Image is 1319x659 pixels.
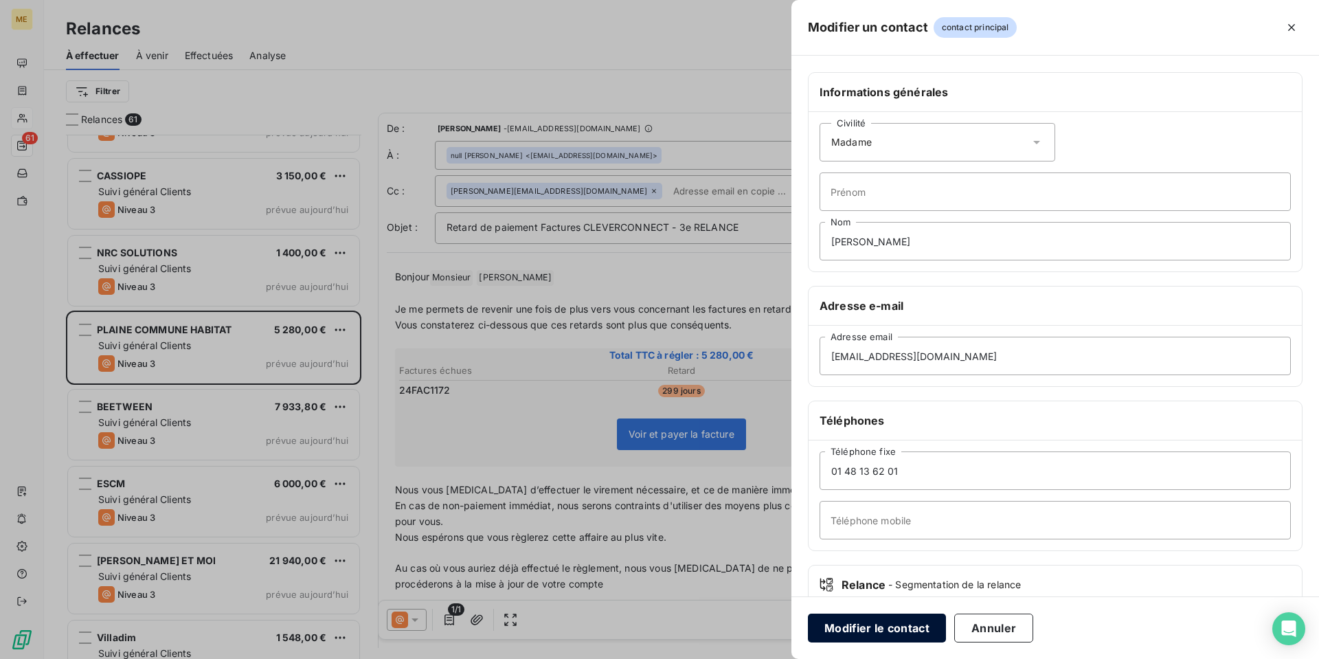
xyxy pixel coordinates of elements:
div: Open Intercom Messenger [1272,612,1305,645]
h6: Téléphones [820,412,1291,429]
input: placeholder [820,222,1291,260]
input: placeholder [820,451,1291,490]
input: placeholder [820,501,1291,539]
h5: Modifier un contact [808,18,928,37]
h6: Informations générales [820,84,1291,100]
input: placeholder [820,337,1291,375]
input: placeholder [820,172,1291,211]
span: contact principal [934,17,1017,38]
span: - Segmentation de la relance [888,578,1021,592]
span: Madame [831,135,872,149]
button: Modifier le contact [808,614,946,643]
h6: Adresse e-mail [820,298,1291,314]
button: Annuler [954,614,1033,643]
div: Relance [820,577,1291,593]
